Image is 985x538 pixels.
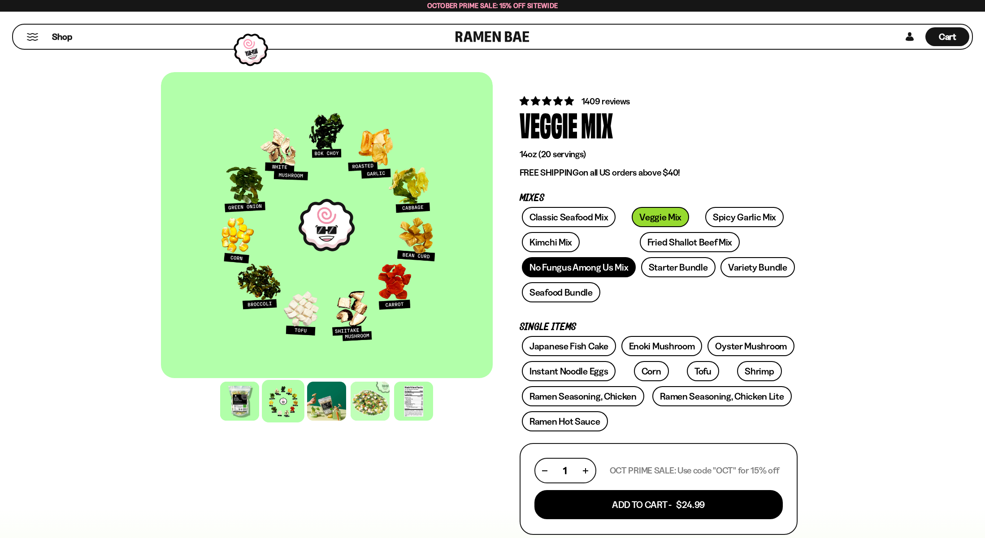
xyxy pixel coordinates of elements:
span: Shop [52,31,72,43]
div: Mix [581,108,613,141]
span: 1409 reviews [581,96,630,107]
span: 1 [563,465,567,476]
div: Veggie [520,108,577,141]
a: Ramen Seasoning, Chicken Lite [652,386,791,406]
a: Japanese Fish Cake [522,336,616,356]
p: on all US orders above $40! [520,167,798,178]
strong: FREE SHIPPING [520,167,579,178]
a: No Fungus Among Us Mix [522,257,636,277]
a: Shop [52,27,72,46]
p: Single Items [520,323,798,331]
a: Fried Shallot Beef Mix [640,232,740,252]
span: October Prime Sale: 15% off Sitewide [427,1,558,10]
a: Starter Bundle [641,257,716,277]
a: Ramen Hot Sauce [522,411,608,431]
p: OCT PRIME SALE: Use code "OCT" for 15% off [610,465,779,476]
a: Shrimp [737,361,781,381]
span: Cart [939,31,956,42]
a: Instant Noodle Eggs [522,361,616,381]
button: Add To Cart - $24.99 [534,490,783,519]
a: Enoki Mushroom [621,336,703,356]
a: Classic Seafood Mix [522,207,616,227]
a: Variety Bundle [720,257,795,277]
button: Mobile Menu Trigger [26,33,39,41]
a: Seafood Bundle [522,282,600,302]
p: 14oz (20 servings) [520,149,798,160]
a: Tofu [687,361,719,381]
a: Kimchi Mix [522,232,580,252]
a: Ramen Seasoning, Chicken [522,386,644,406]
a: Corn [634,361,669,381]
a: Oyster Mushroom [707,336,794,356]
p: Mixes [520,194,798,202]
a: Spicy Garlic Mix [705,207,784,227]
div: Cart [925,25,969,49]
span: 4.76 stars [520,95,576,107]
